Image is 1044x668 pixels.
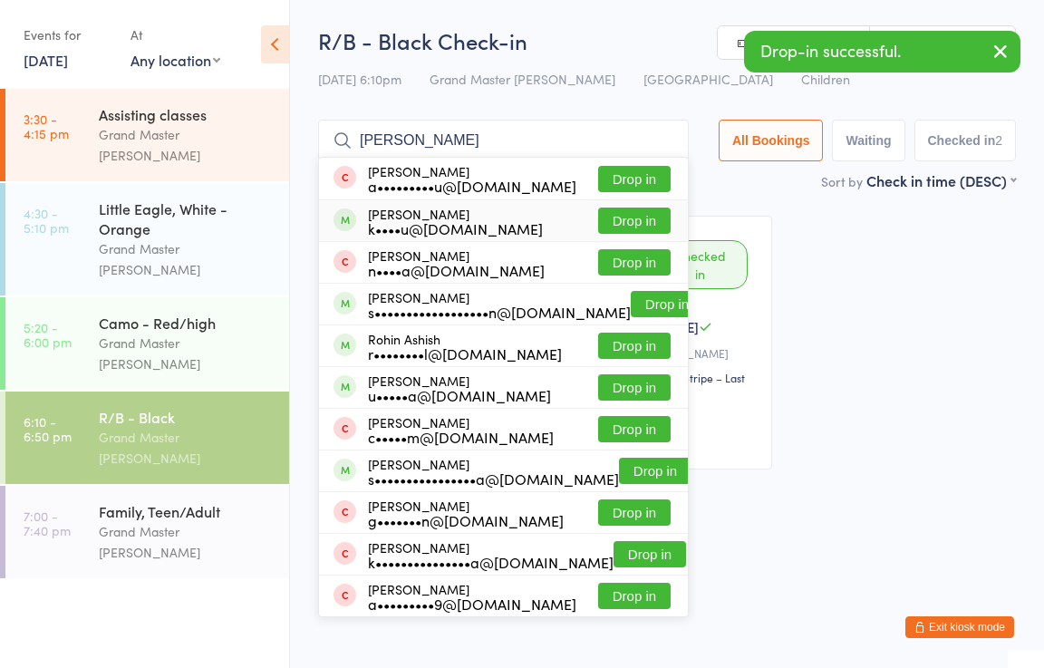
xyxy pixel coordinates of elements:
[24,50,68,70] a: [DATE]
[24,508,71,537] time: 7:00 - 7:40 pm
[5,392,289,484] a: 6:10 -6:50 pmR/B - BlackGrand Master [PERSON_NAME]
[24,206,69,235] time: 4:30 - 5:10 pm
[368,582,576,611] div: [PERSON_NAME]
[368,290,631,319] div: [PERSON_NAME]
[99,238,274,280] div: Grand Master [PERSON_NAME]
[99,313,274,333] div: Camo - Red/high
[318,25,1016,55] h2: R/B - Black Check-in
[914,120,1017,161] button: Checked in2
[995,133,1002,148] div: 2
[832,120,904,161] button: Waiting
[99,521,274,563] div: Grand Master [PERSON_NAME]
[5,297,289,390] a: 5:20 -6:00 pmCamo - Red/highGrand Master [PERSON_NAME]
[598,249,671,276] button: Drop in
[719,120,824,161] button: All Bookings
[99,104,274,124] div: Assisting classes
[821,172,863,190] label: Sort by
[368,499,564,528] div: [PERSON_NAME]
[368,555,614,569] div: k•••••••••••••••a@[DOMAIN_NAME]
[99,124,274,166] div: Grand Master [PERSON_NAME]
[744,31,1020,73] div: Drop-in successful.
[5,89,289,181] a: 3:30 -4:15 pmAssisting classesGrand Master [PERSON_NAME]
[24,111,69,140] time: 3:30 - 4:15 pm
[99,198,274,238] div: Little Eagle, White - Orange
[368,540,614,569] div: [PERSON_NAME]
[318,70,401,88] span: [DATE] 6:10pm
[614,541,686,567] button: Drop in
[598,208,671,234] button: Drop in
[368,248,545,277] div: [PERSON_NAME]
[598,333,671,359] button: Drop in
[24,414,72,443] time: 6:10 - 6:50 pm
[801,70,850,88] span: Children
[598,374,671,401] button: Drop in
[619,458,691,484] button: Drop in
[905,616,1014,638] button: Exit kiosk mode
[368,263,545,277] div: n••••a@[DOMAIN_NAME]
[598,416,671,442] button: Drop in
[368,388,551,402] div: u•••••a@[DOMAIN_NAME]
[631,291,703,317] button: Drop in
[368,373,551,402] div: [PERSON_NAME]
[368,513,564,528] div: g•••••••n@[DOMAIN_NAME]
[99,407,274,427] div: R/B - Black
[368,207,543,236] div: [PERSON_NAME]
[430,70,615,88] span: Grand Master [PERSON_NAME]
[368,346,562,361] div: r••••••••l@[DOMAIN_NAME]
[368,305,631,319] div: s••••••••••••••••••n@[DOMAIN_NAME]
[592,317,699,336] span: [PERSON_NAME]
[368,164,576,193] div: [PERSON_NAME]
[99,333,274,374] div: Grand Master [PERSON_NAME]
[368,332,562,361] div: Rohin Ashish
[368,596,576,611] div: a•••••••••9@[DOMAIN_NAME]
[5,486,289,578] a: 7:00 -7:40 pmFamily, Teen/AdultGrand Master [PERSON_NAME]
[598,166,671,192] button: Drop in
[24,320,72,349] time: 5:20 - 6:00 pm
[368,179,576,193] div: a•••••••••u@[DOMAIN_NAME]
[643,70,773,88] span: [GEOGRAPHIC_DATA]
[368,430,554,444] div: c•••••m@[DOMAIN_NAME]
[368,471,619,486] div: s••••••••••••••••a@[DOMAIN_NAME]
[368,457,619,486] div: [PERSON_NAME]
[368,415,554,444] div: [PERSON_NAME]
[866,170,1016,190] div: Check in time (DESC)
[598,499,671,526] button: Drop in
[5,183,289,295] a: 4:30 -5:10 pmLittle Eagle, White - OrangeGrand Master [PERSON_NAME]
[99,501,274,521] div: Family, Teen/Adult
[24,20,112,50] div: Events for
[130,50,220,70] div: Any location
[652,240,749,289] div: Checked in
[318,120,689,161] input: Search
[368,221,543,236] div: k••••u@[DOMAIN_NAME]
[130,20,220,50] div: At
[99,427,274,469] div: Grand Master [PERSON_NAME]
[598,583,671,609] button: Drop in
